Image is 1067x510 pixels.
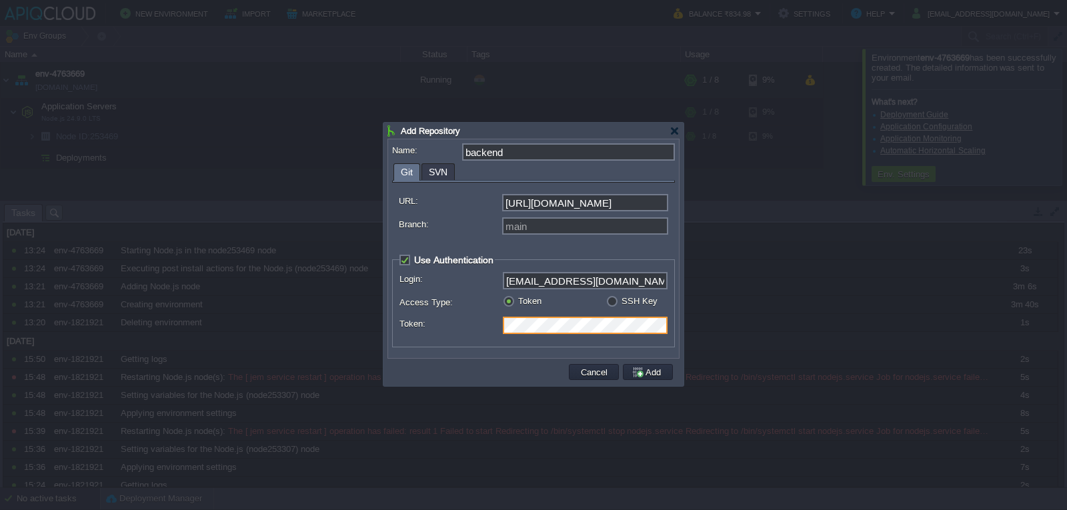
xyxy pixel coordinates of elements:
[414,255,493,265] span: Use Authentication
[392,143,461,157] label: Name:
[518,296,542,306] label: Token
[429,164,447,180] span: SVN
[632,366,665,378] button: Add
[399,194,501,208] label: URL:
[399,272,501,286] label: Login:
[401,126,460,136] span: Add Repository
[399,217,501,231] label: Branch:
[577,366,612,378] button: Cancel
[401,164,413,181] span: Git
[399,317,501,331] label: Token:
[399,295,501,309] label: Access Type:
[622,296,658,306] label: SSH Key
